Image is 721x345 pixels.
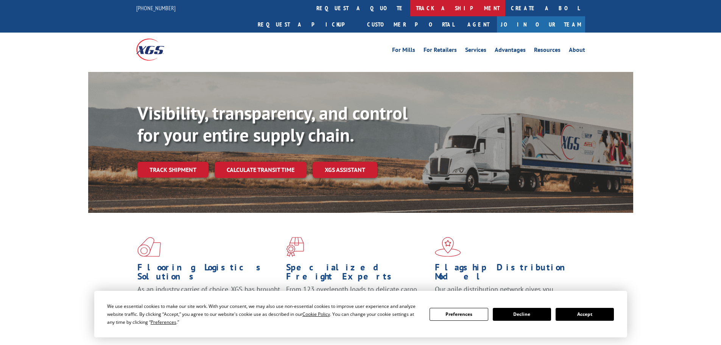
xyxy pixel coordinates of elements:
a: Join Our Team [497,16,585,33]
span: Our agile distribution network gives you nationwide inventory management on demand. [435,285,574,303]
div: We use essential cookies to make our site work. With your consent, we may also use non-essential ... [107,302,420,326]
a: Advantages [495,47,526,55]
a: XGS ASSISTANT [313,162,377,178]
button: Preferences [430,308,488,321]
span: Preferences [151,319,176,325]
a: Agent [460,16,497,33]
a: For Mills [392,47,415,55]
a: Track shipment [137,162,209,178]
b: Visibility, transparency, and control for your entire supply chain. [137,101,408,147]
a: Calculate transit time [215,162,307,178]
h1: Specialized Freight Experts [286,263,429,285]
img: xgs-icon-total-supply-chain-intelligence-red [137,237,161,257]
a: Customer Portal [361,16,460,33]
p: From 123 overlength loads to delicate cargo, our experienced staff knows the best way to move you... [286,285,429,318]
span: As an industry carrier of choice, XGS has brought innovation and dedication to flooring logistics... [137,285,280,312]
button: Decline [493,308,551,321]
a: About [569,47,585,55]
a: Services [465,47,486,55]
h1: Flooring Logistics Solutions [137,263,280,285]
a: Request a pickup [252,16,361,33]
div: Cookie Consent Prompt [94,291,627,337]
a: For Retailers [424,47,457,55]
span: Cookie Policy [302,311,330,317]
img: xgs-icon-flagship-distribution-model-red [435,237,461,257]
a: [PHONE_NUMBER] [136,4,176,12]
img: xgs-icon-focused-on-flooring-red [286,237,304,257]
a: Resources [534,47,561,55]
h1: Flagship Distribution Model [435,263,578,285]
button: Accept [556,308,614,321]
